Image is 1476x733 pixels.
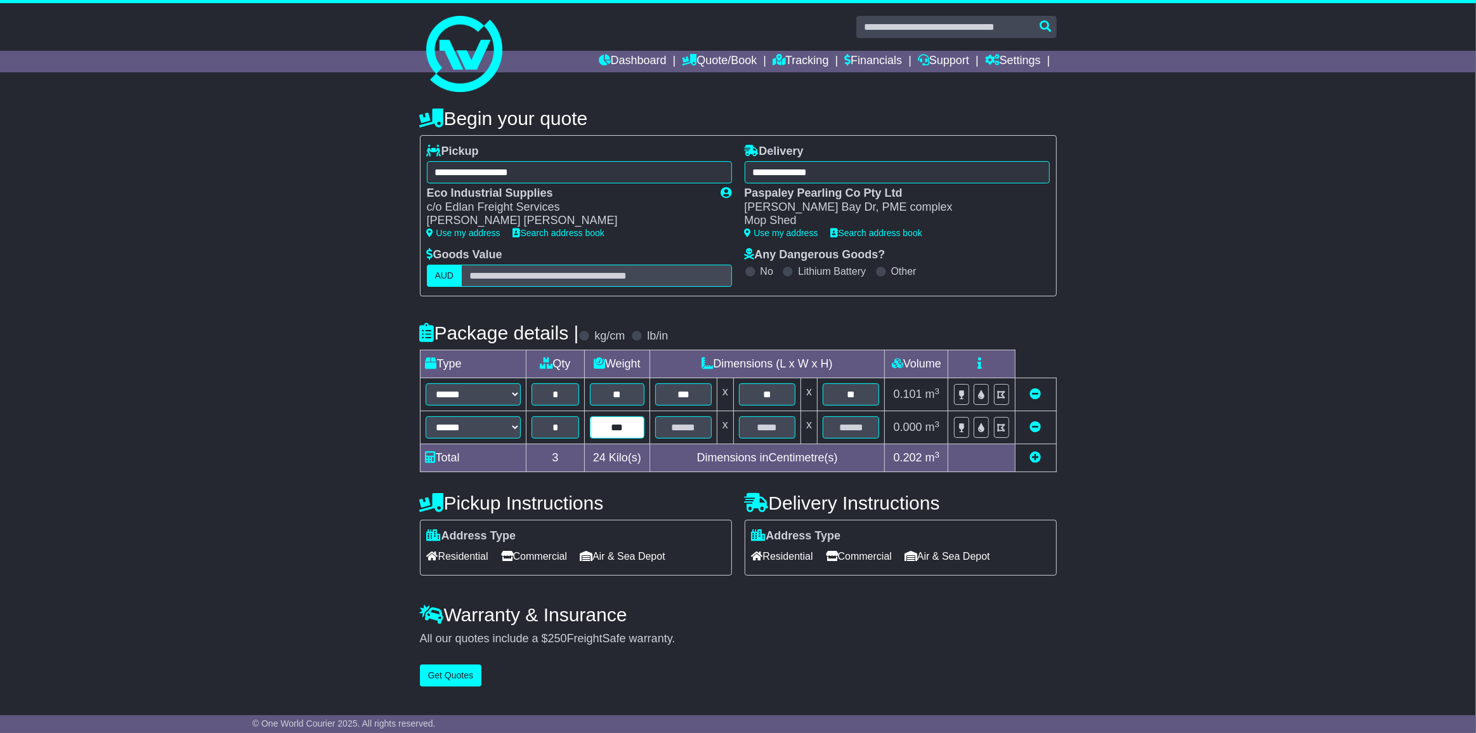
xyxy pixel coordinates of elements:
a: Use my address [427,228,500,238]
td: Weight [585,350,650,378]
span: Commercial [826,546,892,566]
label: kg/cm [594,329,625,343]
div: [PERSON_NAME] [PERSON_NAME] [427,214,709,228]
div: Eco Industrial Supplies [427,187,709,201]
span: 0.202 [894,451,922,464]
span: 250 [548,632,567,645]
a: Search address book [513,228,604,238]
a: Remove this item [1030,388,1042,400]
label: Other [891,265,917,277]
td: Type [420,350,526,378]
td: Qty [526,350,585,378]
span: 24 [593,451,606,464]
h4: Warranty & Insurance [420,604,1057,625]
button: Get Quotes [420,664,482,687]
sup: 3 [935,450,940,459]
label: Address Type [427,529,516,543]
a: Add new item [1030,451,1042,464]
td: 3 [526,444,585,472]
span: Residential [752,546,813,566]
a: Settings [985,51,1041,72]
a: Remove this item [1030,421,1042,433]
label: Pickup [427,145,479,159]
label: Any Dangerous Goods? [745,248,885,262]
span: m [925,421,940,433]
label: Lithium Battery [798,265,866,277]
label: No [761,265,773,277]
label: Goods Value [427,248,502,262]
sup: 3 [935,419,940,429]
span: m [925,451,940,464]
div: Paspaley Pearling Co Pty Ltd [745,187,1037,201]
div: All our quotes include a $ FreightSafe warranty. [420,632,1057,646]
sup: 3 [935,386,940,396]
label: Delivery [745,145,804,159]
div: Mop Shed [745,214,1037,228]
h4: Delivery Instructions [745,492,1057,513]
span: Commercial [501,546,567,566]
span: 0.101 [894,388,922,400]
a: Use my address [745,228,818,238]
span: Air & Sea Depot [580,546,665,566]
td: x [801,378,818,411]
a: Search address book [831,228,922,238]
a: Financials [844,51,902,72]
td: x [717,411,733,444]
td: Total [420,444,526,472]
td: Volume [885,350,948,378]
span: Residential [427,546,488,566]
td: x [801,411,818,444]
h4: Package details | [420,322,579,343]
a: Dashboard [599,51,667,72]
a: Tracking [773,51,828,72]
span: 0.000 [894,421,922,433]
label: lb/in [647,329,668,343]
td: Dimensions in Centimetre(s) [650,444,885,472]
h4: Begin your quote [420,108,1057,129]
span: Air & Sea Depot [905,546,990,566]
td: x [717,378,733,411]
label: AUD [427,265,462,287]
div: [PERSON_NAME] Bay Dr, PME complex [745,201,1037,215]
h4: Pickup Instructions [420,492,732,513]
a: Quote/Book [682,51,757,72]
span: © One World Courier 2025. All rights reserved. [252,718,436,729]
td: Dimensions (L x W x H) [650,350,885,378]
span: m [925,388,940,400]
div: c/o Edlan Freight Services [427,201,709,215]
td: Kilo(s) [585,444,650,472]
a: Support [918,51,969,72]
label: Address Type [752,529,841,543]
